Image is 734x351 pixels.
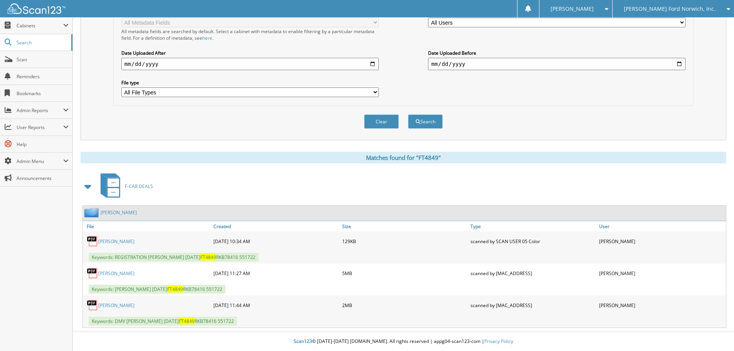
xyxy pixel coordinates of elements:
[17,175,69,181] span: Announcements
[469,265,597,281] div: scanned by [MAC_ADDRESS]
[17,107,63,114] span: Admin Reports
[428,50,685,56] label: Date Uploaded Before
[87,299,98,311] img: PDF.png
[212,233,340,249] div: [DATE] 10:34 AM
[98,238,134,245] a: [PERSON_NAME]
[87,267,98,279] img: PDF.png
[212,221,340,232] a: Created
[469,221,597,232] a: Type
[484,338,513,344] a: Privacy Policy
[81,152,726,163] div: Matches found for "FT4849"
[17,39,67,46] span: Search
[469,233,597,249] div: scanned by SCAN USER 05 Color
[84,208,101,217] img: folder2.png
[597,221,726,232] a: User
[597,265,726,281] div: [PERSON_NAME]
[17,158,63,165] span: Admin Menu
[167,286,183,292] span: FT4849
[202,35,212,41] a: here
[121,28,379,41] div: All metadata fields are searched by default. Select a cabinet with metadata to enable filtering b...
[83,221,212,232] a: File
[17,22,63,29] span: Cabinets
[96,171,153,202] a: F-CAR DEALS
[17,56,69,63] span: Scan
[89,317,237,326] span: Keywords: DMV [PERSON_NAME] [DATE] RKB78416 551722
[624,7,716,11] span: [PERSON_NAME] Ford Norwich, Inc.
[121,79,379,86] label: File type
[101,209,137,216] a: [PERSON_NAME]
[340,233,469,249] div: 129KB
[597,233,726,249] div: [PERSON_NAME]
[17,141,69,148] span: Help
[179,318,195,324] span: FT4849
[294,338,312,344] span: Scan123
[89,253,259,262] span: Keywords: REGISTRATION [PERSON_NAME] [DATE] RKB78416 551722
[428,58,685,70] input: end
[340,265,469,281] div: 5MB
[125,183,153,190] span: F-CAR DEALS
[551,7,594,11] span: [PERSON_NAME]
[695,314,734,351] iframe: Chat Widget
[98,302,134,309] a: [PERSON_NAME]
[121,50,379,56] label: Date Uploaded After
[200,254,216,260] span: FT4849
[340,221,469,232] a: Size
[469,297,597,313] div: scanned by [MAC_ADDRESS]
[340,297,469,313] div: 2MB
[73,332,734,351] div: © [DATE]-[DATE] [DOMAIN_NAME]. All rights reserved | appg04-scan123-com |
[408,114,443,129] button: Search
[212,265,340,281] div: [DATE] 11:27 AM
[597,297,726,313] div: [PERSON_NAME]
[98,270,134,277] a: [PERSON_NAME]
[17,90,69,97] span: Bookmarks
[17,73,69,80] span: Reminders
[89,285,225,294] span: Keywords: [PERSON_NAME] [DATE] RKB78416 551722
[17,124,63,131] span: User Reports
[121,58,379,70] input: start
[8,3,66,14] img: scan123-logo-white.svg
[87,235,98,247] img: PDF.png
[364,114,399,129] button: Clear
[212,297,340,313] div: [DATE] 11:44 AM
